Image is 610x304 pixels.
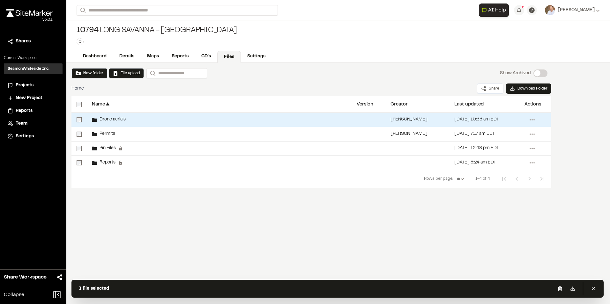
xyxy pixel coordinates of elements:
[454,102,484,107] div: Last updated
[454,118,499,122] div: [DATE] 10:33 am EDT
[454,161,496,165] div: [DATE] 8:24 am EDT
[109,68,144,78] button: File upload
[6,9,53,17] img: rebrand.png
[92,117,126,122] div: Drone aerials.
[391,132,428,136] div: [PERSON_NAME]
[488,6,506,14] span: AI Help
[357,102,373,107] div: Version
[195,50,217,62] a: CD's
[8,38,59,45] a: Shares
[424,176,453,182] span: Rows per page:
[16,120,27,127] span: Team
[16,107,33,114] span: Reports
[71,96,551,192] div: select-all-rowsName▲VersionCreatorLast updatedActionsselect-row-6011a0b5bb9dd10087e4Drone aerials...
[77,146,82,151] input: select-row-4a2bbd0d84217ea84885
[477,83,503,94] button: Share
[217,51,241,63] a: Files
[454,132,495,136] div: [DATE] 7:17 am EDT
[524,102,541,107] div: Actions
[146,68,158,78] button: Search
[4,273,47,281] span: Share Workspace
[77,160,82,165] input: select-row-6aa8787080eeeb73f98d
[97,161,115,165] span: Reports
[97,146,116,150] span: Pin Files
[77,50,113,62] a: Dashboard
[92,160,123,165] div: Reports
[391,102,408,107] div: Creator
[71,85,84,92] nav: breadcrumb
[113,50,141,62] a: Details
[454,173,468,185] select: Rows per page:
[79,285,109,292] div: 1 file selected
[391,118,428,122] div: [PERSON_NAME]
[92,146,123,151] div: Pin Files
[8,95,59,102] a: New Project
[77,5,88,16] button: Search
[16,95,42,102] span: New Project
[71,85,84,92] span: Home
[71,68,108,78] button: New folder
[77,117,82,122] input: select-row-6011a0b5bb9dd10087e4
[105,101,110,107] span: ▲
[8,107,59,114] a: Reports
[6,17,53,23] div: Oh geez...please don't...
[76,70,103,76] button: New folder
[92,102,105,107] div: Name
[545,5,600,15] button: [PERSON_NAME]
[8,120,59,127] a: Team
[475,176,490,182] span: 1-4 of 4
[77,25,99,36] span: 10794
[165,50,195,62] a: Reports
[545,5,555,15] img: User
[4,55,63,61] p: Current Workspace
[523,172,536,185] button: Next Page
[97,132,115,136] span: Permits
[113,70,140,76] button: File upload
[141,50,165,62] a: Maps
[16,133,34,140] span: Settings
[16,38,31,45] span: Shares
[77,38,84,45] button: Edit Tags
[77,102,82,107] input: select-all-rows
[77,25,237,36] div: Long Savanna - [GEOGRAPHIC_DATA]
[510,172,523,185] button: Previous Page
[500,70,531,77] p: Show Archived
[479,4,511,17] div: Open AI Assistant
[8,133,59,140] a: Settings
[92,132,115,137] div: Permits
[558,7,595,14] span: [PERSON_NAME]
[77,132,82,137] input: select-row-175b109b5192dc1281b4
[8,66,49,72] h3: SeamonWhiteside Inc.
[8,82,59,89] a: Projects
[97,118,126,122] span: Drone aerials.
[498,172,510,185] button: First Page
[454,146,499,150] div: [DATE] 12:48 pm EDT
[536,172,549,185] button: Last Page
[506,83,551,94] button: Download Folder
[479,4,509,17] button: Open AI Assistant
[16,82,33,89] span: Projects
[4,291,24,299] span: Collapse
[241,50,272,62] a: Settings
